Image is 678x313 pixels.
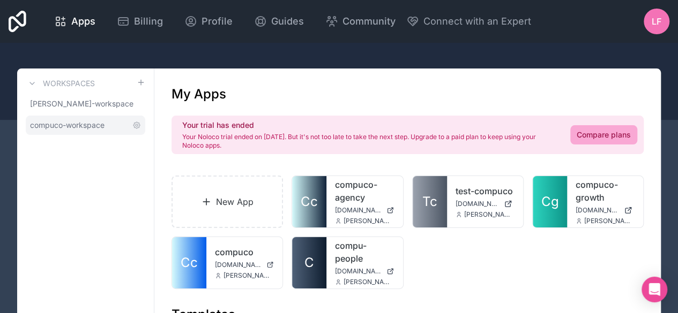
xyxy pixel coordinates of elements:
span: [PERSON_NAME][EMAIL_ADDRESS][DOMAIN_NAME] [344,278,394,286]
span: LF [652,15,661,28]
span: [PERSON_NAME][EMAIL_ADDRESS][DOMAIN_NAME] [344,217,394,225]
a: Profile [176,10,241,33]
button: Connect with an Expert [406,14,531,29]
a: [DOMAIN_NAME] [456,200,515,208]
span: [PERSON_NAME]-workspace [30,98,133,109]
a: Compare plans [570,125,637,144]
a: Guides [245,10,312,33]
span: [PERSON_NAME][EMAIL_ADDRESS][DOMAIN_NAME] [584,217,635,225]
a: Community [317,10,404,33]
a: compuco-workspace [26,116,145,135]
a: compu-people [335,239,394,265]
a: Cc [172,237,206,288]
p: Your Noloco trial ended on [DATE]. But it's not too late to take the next step. Upgrade to a paid... [182,133,557,150]
span: [DOMAIN_NAME] [456,200,500,208]
span: Community [342,14,396,29]
a: compuco-growth [576,178,635,204]
span: [DOMAIN_NAME] [335,267,382,276]
a: C [292,237,326,288]
span: C [304,254,314,271]
span: Cc [181,254,198,271]
span: Billing [134,14,163,29]
span: [DOMAIN_NAME] [215,261,262,269]
span: Cc [301,193,318,210]
span: [DOMAIN_NAME] [576,206,620,215]
div: Open Intercom Messenger [642,277,667,302]
a: [DOMAIN_NAME] [335,267,394,276]
a: compuco-agency [335,178,394,204]
a: test-compuco [456,185,515,197]
span: Profile [202,14,233,29]
span: Apps [71,14,95,29]
a: [DOMAIN_NAME] [215,261,274,269]
h1: My Apps [172,86,226,103]
span: compuco-workspace [30,120,105,131]
span: [PERSON_NAME][EMAIL_ADDRESS][DOMAIN_NAME] [464,210,515,219]
span: Tc [422,193,437,210]
span: Cg [541,193,558,210]
span: Guides [271,14,304,29]
h3: Workspaces [43,78,95,89]
a: Cc [292,176,326,227]
a: Billing [108,10,172,33]
a: [DOMAIN_NAME] [335,206,394,215]
span: [DOMAIN_NAME] [335,206,382,215]
a: Cg [533,176,567,227]
span: [PERSON_NAME][EMAIL_ADDRESS][DOMAIN_NAME] [223,271,274,280]
a: [PERSON_NAME]-workspace [26,94,145,113]
a: compuco [215,246,274,258]
a: Workspaces [26,77,95,90]
span: Connect with an Expert [423,14,531,29]
a: [DOMAIN_NAME] [576,206,635,215]
a: Tc [413,176,447,227]
a: Apps [46,10,104,33]
h2: Your trial has ended [182,120,557,131]
a: New App [172,175,283,228]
